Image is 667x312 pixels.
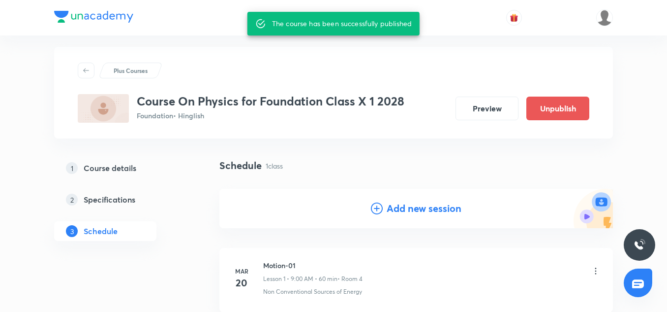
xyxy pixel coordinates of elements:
[54,11,133,23] img: Company Logo
[634,239,645,251] img: ttu
[66,162,78,174] p: 1
[78,94,129,123] img: B6047941-22B4-4447-AE64-F9DA4B7EED40_plus.png
[263,260,363,271] h6: Motion-01
[337,275,363,283] p: • Room 4
[266,161,283,171] p: 1 class
[510,13,518,22] img: avatar
[387,201,461,216] h4: Add new session
[596,9,613,26] img: Arpit Srivastava
[263,287,362,296] p: Non Conventional Sources of Energy
[455,97,518,120] button: Preview
[54,190,188,209] a: 2Specifications
[137,110,404,121] p: Foundation • Hinglish
[84,225,118,237] h5: Schedule
[66,225,78,237] p: 3
[54,11,133,25] a: Company Logo
[232,276,251,290] h4: 20
[506,10,522,26] button: avatar
[219,158,262,173] h4: Schedule
[137,94,404,108] h3: Course On Physics for Foundation Class X 1 2028
[114,66,148,75] p: Plus Courses
[263,275,337,283] p: Lesson 1 • 9:00 AM • 60 min
[84,162,136,174] h5: Course details
[272,15,412,33] div: The course has been successfully published
[232,267,251,276] h6: Mar
[526,97,589,120] button: Unpublish
[84,194,135,206] h5: Specifications
[574,189,613,228] img: Add
[54,158,188,178] a: 1Course details
[66,194,78,206] p: 2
